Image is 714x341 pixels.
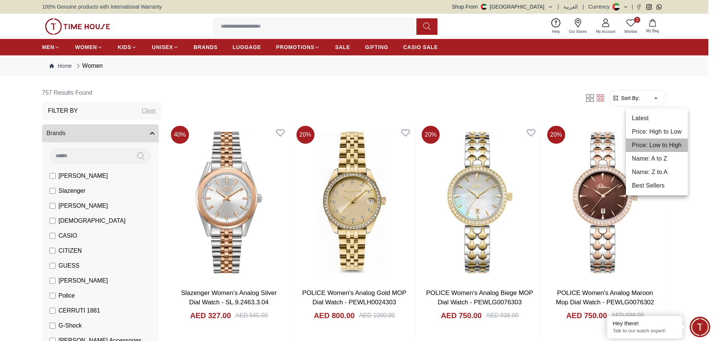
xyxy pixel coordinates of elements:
li: Latest [626,112,688,125]
li: Best Sellers [626,179,688,192]
p: Talk to our watch expert! [613,328,677,334]
li: Price: High to Low [626,125,688,138]
li: Price: Low to High [626,138,688,152]
li: Name: A to Z [626,152,688,165]
div: Hey there! [613,320,677,327]
div: Chat Widget [690,317,710,337]
li: Name: Z to A [626,165,688,179]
